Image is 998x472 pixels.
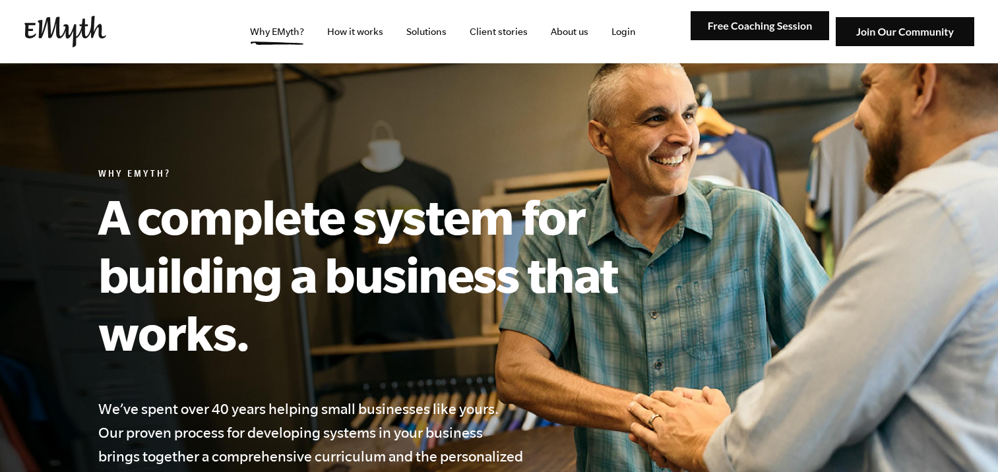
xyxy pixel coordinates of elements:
img: Free Coaching Session [691,11,829,41]
img: Join Our Community [836,17,974,47]
h1: A complete system for building a business that works. [98,187,679,361]
iframe: Chat Widget [932,409,998,472]
h6: Why EMyth? [98,169,679,182]
img: EMyth [24,16,106,47]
